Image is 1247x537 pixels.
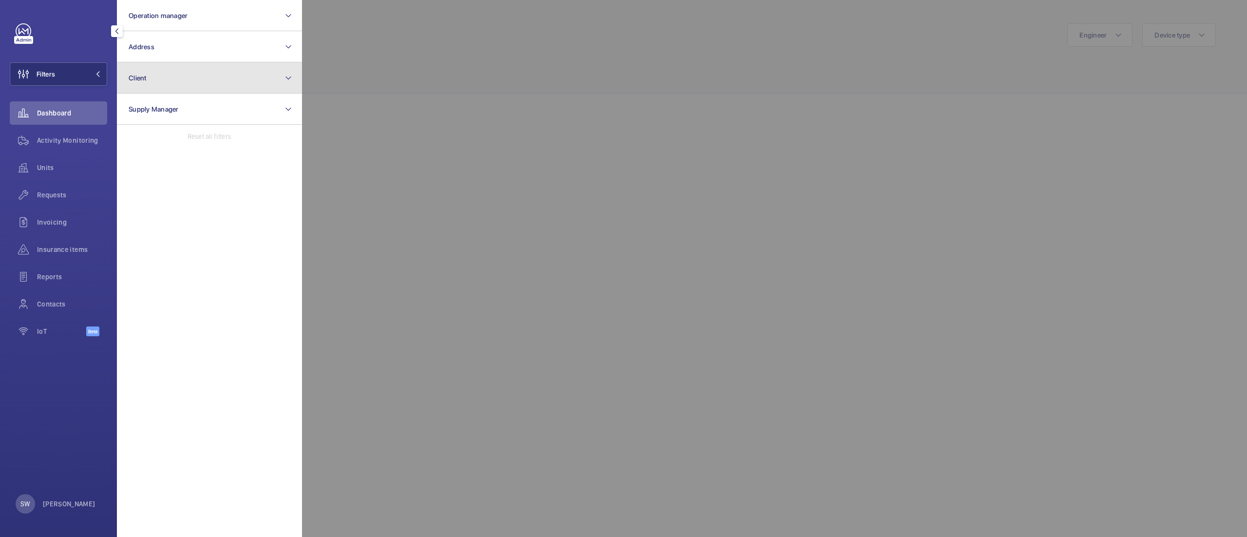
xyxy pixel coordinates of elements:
[37,245,107,254] span: Insurance items
[37,135,107,145] span: Activity Monitoring
[86,326,99,336] span: Beta
[37,299,107,309] span: Contacts
[37,326,86,336] span: IoT
[37,272,107,282] span: Reports
[43,499,95,509] p: [PERSON_NAME]
[37,108,107,118] span: Dashboard
[37,190,107,200] span: Requests
[37,163,107,173] span: Units
[10,62,107,86] button: Filters
[37,69,55,79] span: Filters
[37,217,107,227] span: Invoicing
[20,499,30,509] p: SW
